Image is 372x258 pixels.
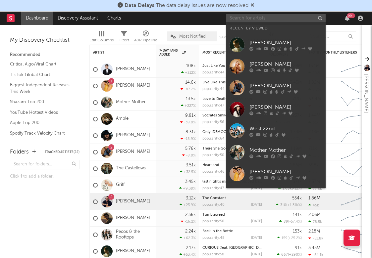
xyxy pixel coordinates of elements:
[249,125,322,133] div: West 22nd
[293,213,302,217] div: 141k
[116,116,129,122] a: Amble
[277,252,302,257] div: ( )
[180,236,196,240] div: +62.3 %
[308,229,320,234] div: 2.18M
[338,111,368,127] svg: Chart title
[186,246,196,250] div: 2.17k
[251,203,262,207] div: [DATE]
[202,170,225,174] div: popularity: 46
[116,166,146,171] a: The Castellows
[45,150,80,154] button: Tracked Artists(22)
[219,35,228,39] button: Save
[338,193,368,210] svg: Chart title
[293,187,301,191] span: -12 %
[251,236,262,240] div: [DATE]
[202,81,226,84] a: Live Like This
[202,203,225,207] div: popularity: 40
[249,146,322,154] div: Mother Mother
[308,253,323,257] div: -54.1k
[249,39,322,47] div: [PERSON_NAME]
[202,180,277,184] a: last night's mascara - stripped back version
[180,252,196,257] div: +53.4 %
[180,203,196,207] div: +23.9 %
[186,196,196,200] div: 3.12k
[202,147,229,150] a: There She Goes
[10,98,73,106] a: Shazam Top 200
[185,80,196,85] div: 14.6k
[338,61,368,78] svg: Chart title
[202,180,262,184] div: last night's mascara - stripped back version
[249,103,322,111] div: [PERSON_NAME]
[338,160,368,177] svg: Chart title
[283,187,292,191] span: 1.68k
[308,196,320,200] div: 1.86M
[185,229,196,234] div: 2.24k
[179,34,206,39] span: Most Notified
[338,227,368,243] svg: Chart title
[116,149,150,155] a: [PERSON_NAME]
[338,94,368,111] svg: Chart title
[202,196,226,200] a: The Constant
[181,219,196,224] div: -16.2 %
[186,97,196,101] div: 13.5k
[277,236,302,240] div: ( )
[180,170,196,174] div: +32.5 %
[202,137,225,141] div: popularity: 64
[116,229,153,240] a: Pecos & the Rooftops
[103,12,126,25] a: Charts
[276,203,302,207] div: ( )
[226,14,326,22] input: Search for artists
[134,36,157,44] div: A&R Pipeline
[116,182,125,188] a: Griff
[202,120,224,124] div: popularity: 56
[10,51,80,59] div: Recommended
[116,100,146,105] a: Mother Mother
[202,230,262,233] div: Back in the Bottle
[202,163,219,167] a: Heartland
[202,97,252,101] a: Love to Death - Chill Version
[185,147,196,151] div: 5.76k
[226,185,326,206] a: Griff
[281,253,288,257] span: 667
[292,196,302,200] div: 554k
[202,114,262,117] div: Socrates Smiled
[284,220,288,224] span: 89
[89,28,114,47] div: Edit Columns
[185,113,196,118] div: 9.81k
[293,229,302,234] div: 153k
[10,160,80,169] input: Search for folders...
[279,219,302,224] div: ( )
[185,180,196,184] div: 3.45k
[295,246,302,250] div: 91k
[125,3,154,8] span: Data Delays
[226,77,326,99] a: [PERSON_NAME]
[10,81,73,95] a: Biggest Independent Releases This Week
[202,64,262,68] div: Just Like You
[10,36,80,44] div: My Discovery Checklist
[308,213,321,217] div: 2.06M
[202,97,262,101] div: Love to Death - Chill Version
[202,51,252,55] div: Most Recent Track
[278,186,302,191] div: ( )
[53,12,103,25] a: Discovery Assistant
[134,28,157,47] div: A&R Pipeline
[338,210,368,227] svg: Chart title
[159,49,181,57] span: 7-Day Fans Added
[250,3,254,8] span: Dismiss
[345,16,349,21] button: 99+
[119,28,129,47] div: Filters
[181,70,196,75] div: +212 %
[10,119,73,126] a: Apple Top 200
[202,64,225,68] a: Just Like You
[186,130,196,134] div: 8.31k
[230,24,322,32] div: Recently Viewed
[125,3,248,8] span: : The data delay issues are now resolved
[289,236,301,240] span: +25.2 %
[10,71,73,78] a: TikTok Global Chart
[186,64,196,68] div: 108k
[306,31,356,41] input: Search...
[10,148,29,156] div: Folders
[226,142,326,163] a: Mother Mother
[338,177,368,193] svg: Chart title
[93,51,143,55] div: Artist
